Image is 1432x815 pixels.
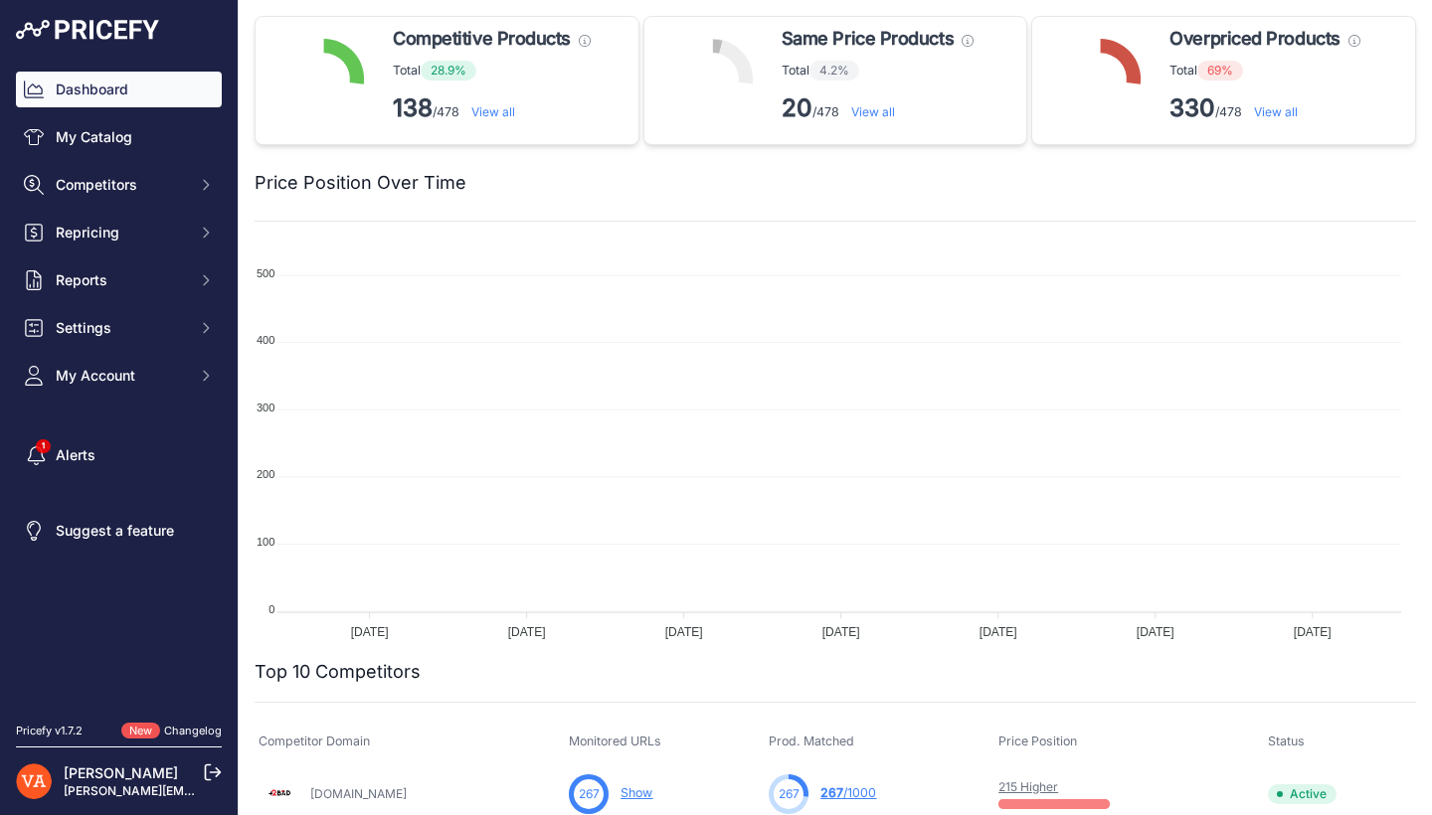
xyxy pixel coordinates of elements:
strong: 20 [782,93,812,122]
span: 267 [579,785,600,803]
span: My Account [56,366,186,386]
a: [PERSON_NAME] [64,764,178,781]
span: Overpriced Products [1169,25,1340,53]
button: Competitors [16,167,222,203]
tspan: [DATE] [1137,625,1174,639]
tspan: [DATE] [351,625,389,639]
a: Dashboard [16,72,222,107]
p: Total [782,61,974,81]
tspan: [DATE] [665,625,703,639]
span: 267 [820,785,843,800]
span: Competitive Products [393,25,571,53]
p: Total [393,61,591,81]
p: Total [1169,61,1359,81]
tspan: [DATE] [1294,625,1332,639]
span: Monitored URLs [569,733,661,748]
a: View all [471,104,515,119]
a: Show [621,785,652,800]
span: 28.9% [421,61,476,81]
button: Repricing [16,215,222,250]
div: Pricefy v1.7.2 [16,723,83,739]
a: 215 Higher [998,779,1058,794]
a: [DOMAIN_NAME] [310,786,407,801]
a: Alerts [16,437,222,473]
strong: 138 [393,93,433,122]
span: Prod. Matched [769,733,854,748]
span: Status [1268,733,1305,748]
a: [PERSON_NAME][EMAIL_ADDRESS][PERSON_NAME][DOMAIN_NAME] [64,783,468,798]
span: Price Position [998,733,1077,748]
nav: Sidebar [16,72,222,699]
p: /478 [393,92,591,124]
strong: 330 [1169,93,1215,122]
span: Settings [56,318,186,338]
a: View all [1254,104,1298,119]
tspan: [DATE] [980,625,1017,639]
button: Reports [16,262,222,298]
span: Active [1268,784,1337,804]
tspan: 100 [257,536,274,548]
span: New [121,723,160,739]
span: Reports [56,270,186,290]
tspan: 200 [257,468,274,480]
a: My Catalog [16,119,222,155]
p: /478 [1169,92,1359,124]
span: 267 [779,785,800,803]
tspan: 300 [257,402,274,413]
button: Settings [16,310,222,346]
a: Changelog [164,724,222,737]
img: Pricefy Logo [16,20,159,40]
a: 267/1000 [820,785,876,800]
span: 4.2% [809,61,859,81]
tspan: 500 [257,267,274,279]
button: My Account [16,358,222,394]
tspan: 0 [268,603,274,615]
span: Competitors [56,175,186,195]
span: Repricing [56,223,186,243]
a: View all [851,104,895,119]
h2: Top 10 Competitors [255,658,421,686]
h2: Price Position Over Time [255,169,466,197]
tspan: [DATE] [508,625,546,639]
span: Same Price Products [782,25,954,53]
a: Suggest a feature [16,513,222,549]
p: /478 [782,92,974,124]
span: Competitor Domain [259,733,370,748]
tspan: 400 [257,334,274,346]
span: 69% [1197,61,1243,81]
tspan: [DATE] [822,625,860,639]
